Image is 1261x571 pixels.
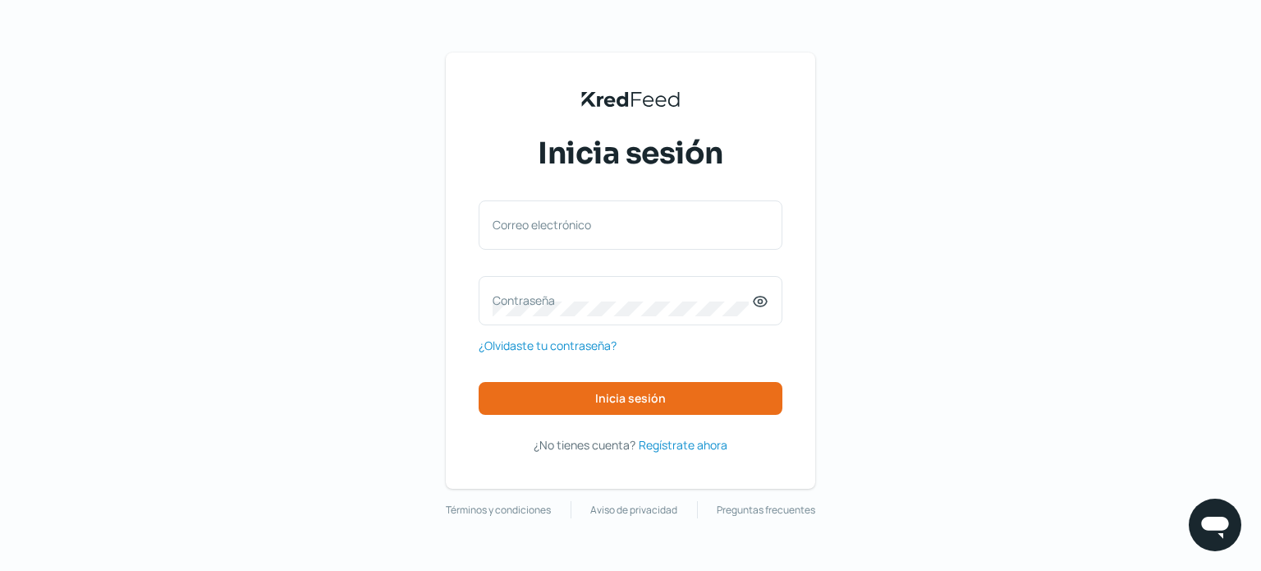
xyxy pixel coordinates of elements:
label: Contraseña [493,292,752,308]
a: ¿Olvidaste tu contraseña? [479,335,617,356]
label: Correo electrónico [493,217,752,233]
a: Regístrate ahora [639,435,727,455]
a: Preguntas frecuentes [717,501,815,519]
a: Aviso de privacidad [590,501,677,519]
button: Inicia sesión [479,382,782,415]
span: ¿No tienes cuenta? [534,437,635,453]
span: Inicia sesión [595,393,666,404]
img: chatIcon [1199,509,1231,541]
span: Inicia sesión [538,133,723,174]
a: Términos y condiciones [446,501,551,519]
